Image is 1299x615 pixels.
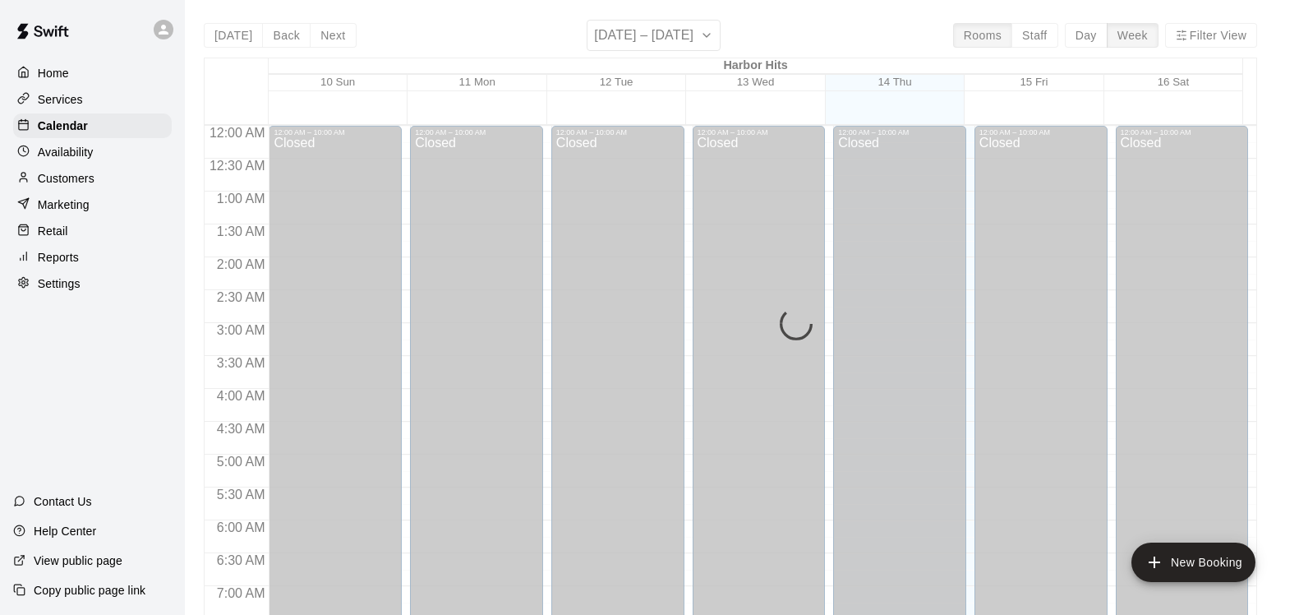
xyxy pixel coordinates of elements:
div: 12:00 AM – 10:00 AM [415,128,538,136]
button: 16 Sat [1158,76,1190,88]
span: 12:30 AM [205,159,269,173]
a: Marketing [13,192,172,217]
span: 3:00 AM [213,323,269,337]
p: Copy public page link [34,582,145,599]
a: Settings [13,271,172,296]
span: 12:00 AM [205,126,269,140]
span: 6:00 AM [213,520,269,534]
button: 13 Wed [737,76,775,88]
a: Retail [13,219,172,243]
p: Contact Us [34,493,92,510]
p: Availability [38,144,94,160]
p: Reports [38,249,79,266]
span: 4:00 AM [213,389,269,403]
span: 4:30 AM [213,422,269,436]
span: 7:00 AM [213,586,269,600]
div: 12:00 AM – 10:00 AM [556,128,679,136]
span: 6:30 AM [213,553,269,567]
span: 1:30 AM [213,224,269,238]
button: 10 Sun [320,76,355,88]
p: Services [38,91,83,108]
p: Calendar [38,118,88,134]
p: Home [38,65,69,81]
span: 5:30 AM [213,488,269,502]
p: Retail [38,223,68,239]
div: 12:00 AM – 10:00 AM [979,128,1103,136]
a: Reports [13,245,172,270]
p: View public page [34,553,122,569]
button: 12 Tue [600,76,633,88]
div: 12:00 AM – 10:00 AM [838,128,961,136]
span: 1:00 AM [213,192,269,206]
p: Marketing [38,197,90,213]
span: 2:30 AM [213,290,269,304]
button: 14 Thu [878,76,911,88]
p: Help Center [34,523,96,539]
span: 3:30 AM [213,356,269,370]
p: Customers [38,170,94,187]
a: Customers [13,166,172,191]
a: Availability [13,140,172,164]
button: 15 Fri [1020,76,1048,88]
div: 12:00 AM – 10:00 AM [1121,128,1244,136]
div: 12:00 AM – 10:00 AM [274,128,397,136]
a: Calendar [13,113,172,138]
div: 12:00 AM – 10:00 AM [698,128,821,136]
a: Services [13,87,172,112]
button: add [1131,543,1255,582]
span: 2:00 AM [213,257,269,271]
button: 11 Mon [458,76,495,88]
p: Settings [38,275,81,292]
a: Home [13,61,172,86]
span: 5:00 AM [213,455,269,469]
div: Harbor Hits [269,58,1242,74]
